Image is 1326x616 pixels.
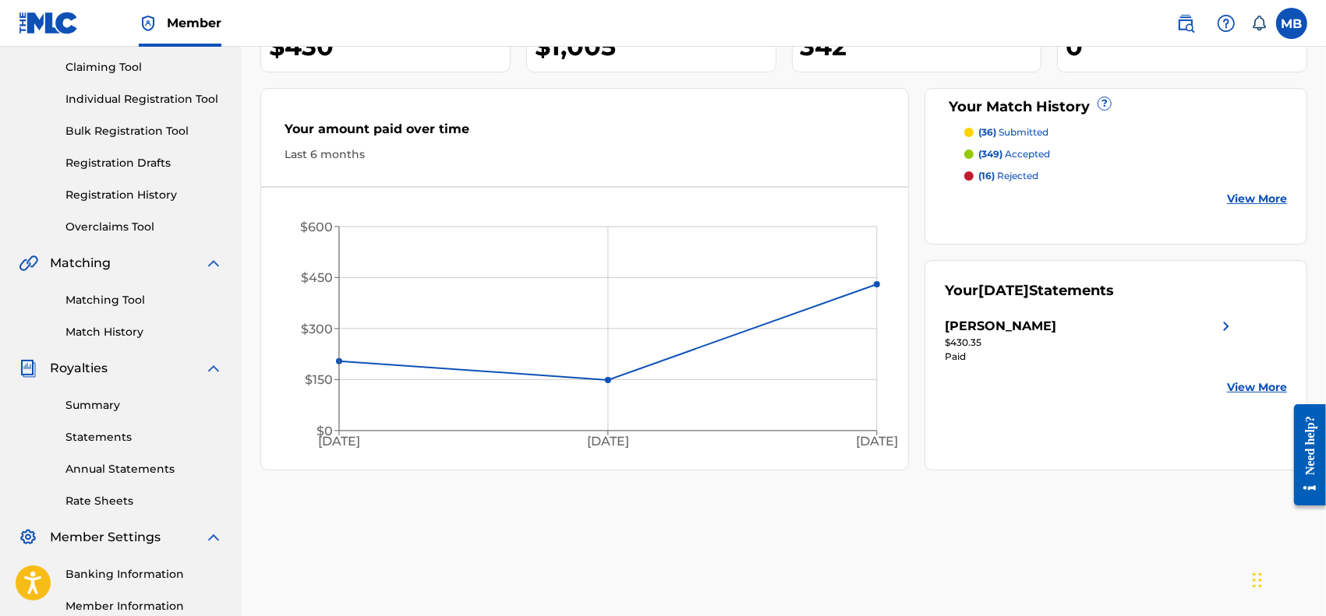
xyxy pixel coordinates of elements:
p: rejected [978,169,1038,183]
tspan: $0 [316,424,333,438]
span: Member Settings [50,528,161,547]
div: Your Statements [945,280,1114,301]
div: Notifications [1251,16,1267,31]
div: Last 6 months [285,146,885,163]
a: Registration History [65,187,223,203]
a: View More [1227,191,1287,207]
div: Your amount paid over time [285,120,885,146]
a: (16) rejected [964,169,1287,183]
a: Banking Information [65,566,223,583]
div: Help [1211,8,1242,39]
span: Matching [50,254,111,273]
a: View More [1227,379,1287,396]
a: Overclaims Tool [65,219,223,235]
span: Royalties [50,359,108,378]
div: $430.35 [945,336,1236,350]
img: expand [204,528,223,547]
img: Royalties [19,359,37,378]
img: expand [204,254,223,273]
span: (349) [978,148,1002,160]
a: Individual Registration Tool [65,91,223,107]
img: MLC Logo [19,12,79,34]
tspan: $450 [301,270,333,285]
img: right chevron icon [1217,317,1236,336]
img: expand [204,359,223,378]
iframe: Chat Widget [1248,541,1326,616]
a: Match History [65,324,223,340]
a: (36) submitted [964,125,1287,139]
tspan: $600 [300,220,333,234]
img: Member Settings [19,528,37,547]
span: [DATE] [978,282,1029,299]
div: User Menu [1276,8,1307,39]
a: Summary [65,397,223,414]
a: Member Information [65,598,223,614]
a: (349) accepted [964,147,1287,161]
span: ? [1098,97,1111,110]
img: help [1217,14,1236,33]
div: Your Match History [945,97,1287,118]
p: accepted [978,147,1050,161]
tspan: [DATE] [318,434,360,449]
span: Member [167,14,221,32]
img: search [1176,14,1195,33]
span: (16) [978,170,995,181]
a: Matching Tool [65,292,223,308]
div: [PERSON_NAME] [945,317,1056,336]
tspan: $150 [305,372,333,387]
div: Paid [945,350,1236,364]
p: submitted [978,125,1048,139]
a: Bulk Registration Tool [65,123,223,139]
img: Top Rightsholder [139,14,157,33]
a: [PERSON_NAME]right chevron icon$430.35Paid [945,317,1236,364]
a: Rate Sheets [65,493,223,509]
a: Annual Statements [65,461,223,477]
span: (36) [978,126,996,138]
tspan: [DATE] [587,434,629,449]
div: Widżet czatu [1248,541,1326,616]
a: Statements [65,429,223,445]
img: Matching [19,254,38,273]
a: Registration Drafts [65,155,223,171]
tspan: $300 [301,322,333,336]
div: Przeciągnij [1253,557,1262,604]
a: Claiming Tool [65,59,223,76]
iframe: Resource Center [1282,392,1326,517]
a: Public Search [1170,8,1201,39]
tspan: [DATE] [856,434,898,449]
